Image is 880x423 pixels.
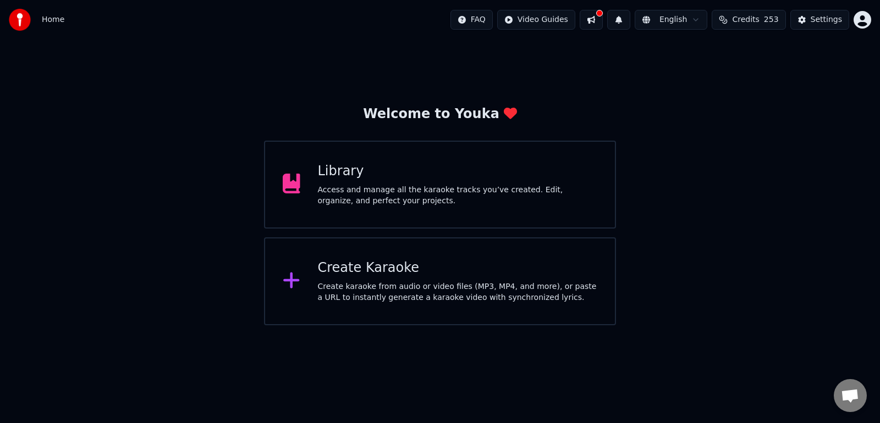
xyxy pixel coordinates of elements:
[497,10,575,30] button: Video Guides
[318,259,598,277] div: Create Karaoke
[764,14,779,25] span: 253
[790,10,849,30] button: Settings
[42,14,64,25] nav: breadcrumb
[712,10,785,30] button: Credits253
[363,105,517,123] div: Welcome to Youka
[811,14,842,25] div: Settings
[9,9,31,31] img: youka
[450,10,493,30] button: FAQ
[834,379,867,412] a: Open chat
[732,14,759,25] span: Credits
[318,281,598,303] div: Create karaoke from audio or video files (MP3, MP4, and more), or paste a URL to instantly genera...
[318,185,598,207] div: Access and manage all the karaoke tracks you’ve created. Edit, organize, and perfect your projects.
[42,14,64,25] span: Home
[318,163,598,180] div: Library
